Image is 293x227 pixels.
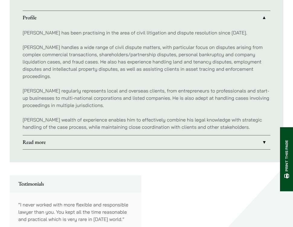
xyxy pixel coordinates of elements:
[18,201,133,223] p: “I never worked with more flexible and responsible lawyer than you. You kept all the time reasona...
[23,25,271,135] div: Profile
[23,11,271,25] a: Profile
[23,87,271,109] p: [PERSON_NAME] regularly represents local and overseas clients, from entrepreneurs to professional...
[23,135,271,149] a: Read more
[23,116,271,131] p: [PERSON_NAME] wealth of experience enables him to effectively combine his legal knowledge with st...
[23,29,271,36] p: [PERSON_NAME] has been practising in the area of civil litigation and dispute resolution since [D...
[23,44,271,80] p: [PERSON_NAME] handles a wide range of civil dispute matters, with particular focus on disputes ar...
[18,181,133,187] h2: Testimonials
